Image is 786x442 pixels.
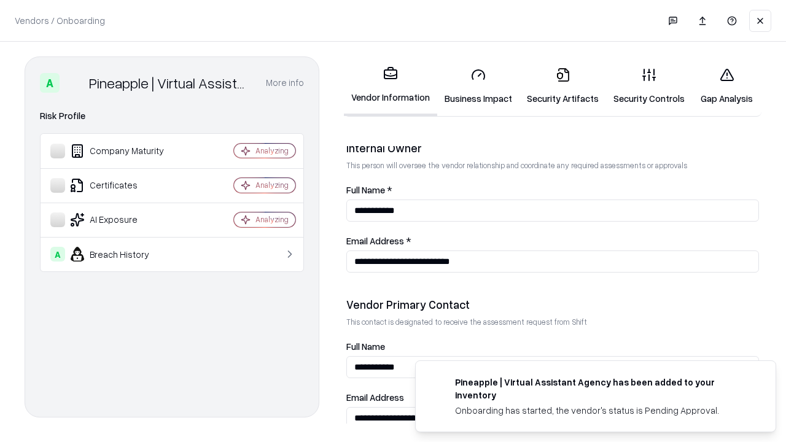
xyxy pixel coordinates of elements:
a: Vendor Information [344,56,437,116]
div: Certificates [50,178,197,193]
div: Analyzing [255,145,289,156]
div: Pineapple | Virtual Assistant Agency [89,73,251,93]
div: AI Exposure [50,212,197,227]
div: A [50,247,65,262]
button: More info [266,72,304,94]
a: Business Impact [437,58,519,115]
a: Security Controls [606,58,692,115]
label: Email Address * [346,236,759,246]
div: Onboarding has started, the vendor's status is Pending Approval. [455,404,746,417]
div: Vendor Primary Contact [346,297,759,312]
div: Analyzing [255,180,289,190]
p: This contact is designated to receive the assessment request from Shift [346,317,759,327]
a: Gap Analysis [692,58,761,115]
label: Full Name * [346,185,759,195]
div: Internal Owner [346,141,759,155]
a: Security Artifacts [519,58,606,115]
div: Pineapple | Virtual Assistant Agency has been added to your inventory [455,376,746,401]
label: Full Name [346,342,759,351]
p: Vendors / Onboarding [15,14,105,27]
div: Breach History [50,247,197,262]
div: Analyzing [255,214,289,225]
label: Email Address [346,393,759,402]
p: This person will oversee the vendor relationship and coordinate any required assessments or appro... [346,160,759,171]
img: trypineapple.com [430,376,445,390]
div: A [40,73,60,93]
div: Risk Profile [40,109,304,123]
div: Company Maturity [50,144,197,158]
img: Pineapple | Virtual Assistant Agency [64,73,84,93]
